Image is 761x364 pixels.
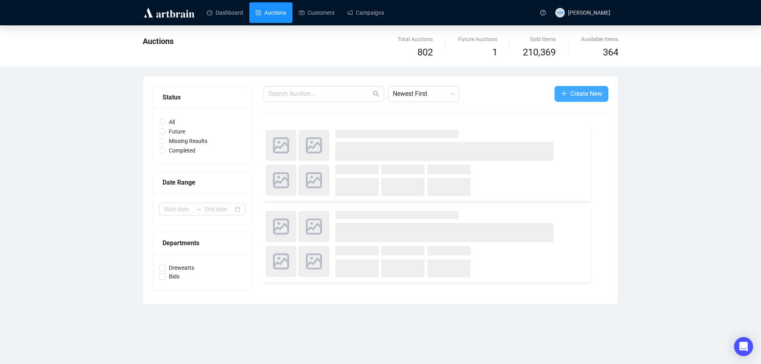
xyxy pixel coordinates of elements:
[266,165,296,196] img: photo.svg
[734,337,753,356] div: Open Intercom Messenger
[266,246,296,277] img: photo.svg
[347,2,384,23] a: Campaigns
[568,10,610,16] span: [PERSON_NAME]
[166,146,199,155] span: Completed
[256,2,286,23] a: Auctions
[205,205,233,213] input: End date
[207,2,243,23] a: Dashboard
[603,47,618,58] span: 364
[298,211,329,242] img: photo.svg
[299,2,335,23] a: Customers
[581,35,618,44] div: Available Items
[523,35,556,44] div: Sold Items
[417,47,433,58] span: 802
[166,263,197,272] span: Dreweatts
[195,206,202,212] span: to
[163,238,242,248] div: Departments
[195,206,202,212] span: swap-right
[266,211,296,242] img: photo.svg
[143,6,196,19] img: logo
[561,90,567,97] span: plus
[523,45,556,60] span: 210,369
[298,246,329,277] img: photo.svg
[554,86,608,102] button: Create New
[163,92,242,102] div: Status
[570,89,602,99] span: Create New
[166,272,183,281] span: Bids
[164,205,192,213] input: Start date
[143,36,174,46] span: Auctions
[398,35,433,44] div: Total Auctions
[166,137,210,145] span: Missing Results
[373,91,379,97] span: search
[458,35,497,44] div: Future Auctions
[166,127,188,136] span: Future
[298,165,329,196] img: photo.svg
[540,10,546,15] span: question-circle
[163,177,242,187] div: Date Range
[492,47,497,58] span: 1
[266,130,296,161] img: photo.svg
[166,118,178,126] span: All
[268,89,371,99] input: Search Auction...
[393,86,455,101] span: Newest First
[557,9,563,16] span: KM
[298,130,329,161] img: photo.svg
